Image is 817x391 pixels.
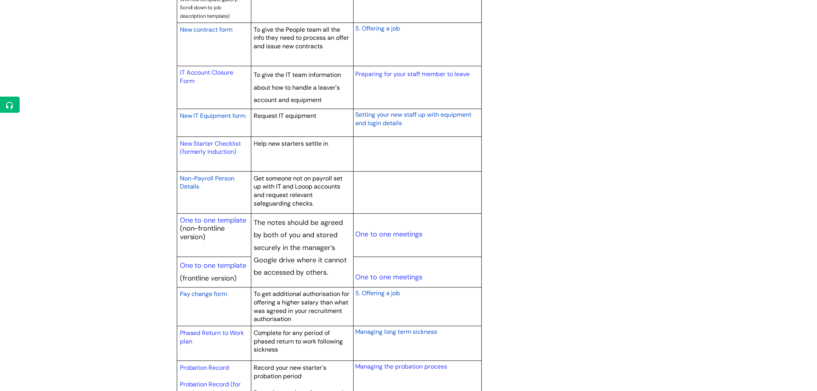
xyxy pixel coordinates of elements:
[254,290,350,323] span: To get additional authorisation for offering a higher salary than what was agreed in your recruit...
[355,272,422,282] a: One to one meetings
[355,229,422,239] a: One to one meetings
[355,24,400,33] a: 5. Offering a job
[355,289,400,297] span: 5. Offering a job
[355,70,470,78] a: Preparing for your staff member to leave
[355,328,437,336] span: Managing long term sickness
[355,110,471,127] a: Setting your new staff up with equipment and login details
[355,327,437,336] a: Managing long term sickness
[180,364,229,372] a: Probation Record
[180,216,247,225] a: One to one template
[180,111,246,120] a: New IT Equipment form
[180,261,247,270] a: One to one template
[180,329,244,345] a: Phased Return to Work plan
[180,173,235,191] a: Non-Payroll Person Details
[254,112,317,120] span: Request IT equipment
[180,25,233,34] a: New contract form
[254,329,343,354] span: Complete for any period of phased return to work following sickness
[355,288,400,297] a: 5. Offering a job
[254,139,329,148] span: Help new starters settle in
[254,71,341,104] span: To give the IT team information about how to handle a leaver's account and equipment
[254,174,343,207] span: Get someone not on payroll set up with IT and Looop accounts and request relevant safeguarding ch...
[355,24,400,32] span: 5. Offering a job
[254,364,327,380] span: Record your new starter's probation period
[355,362,447,371] a: Managing the probation process
[251,214,353,287] td: The notes should be agreed by both of you and stored securely in the manager’s Google drive where...
[180,289,227,298] a: Pay change form
[180,224,249,241] p: (non-frontline version)
[177,257,251,287] td: (frontline version)
[180,174,235,191] span: Non-Payroll Person Details
[180,139,241,156] a: New Starter Checklist (formerly Induction)
[254,25,349,50] span: To give the People team all the info they need to process an offer and issue new contracts
[180,112,246,120] span: New IT Equipment form
[180,68,234,85] a: IT Account Closure Form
